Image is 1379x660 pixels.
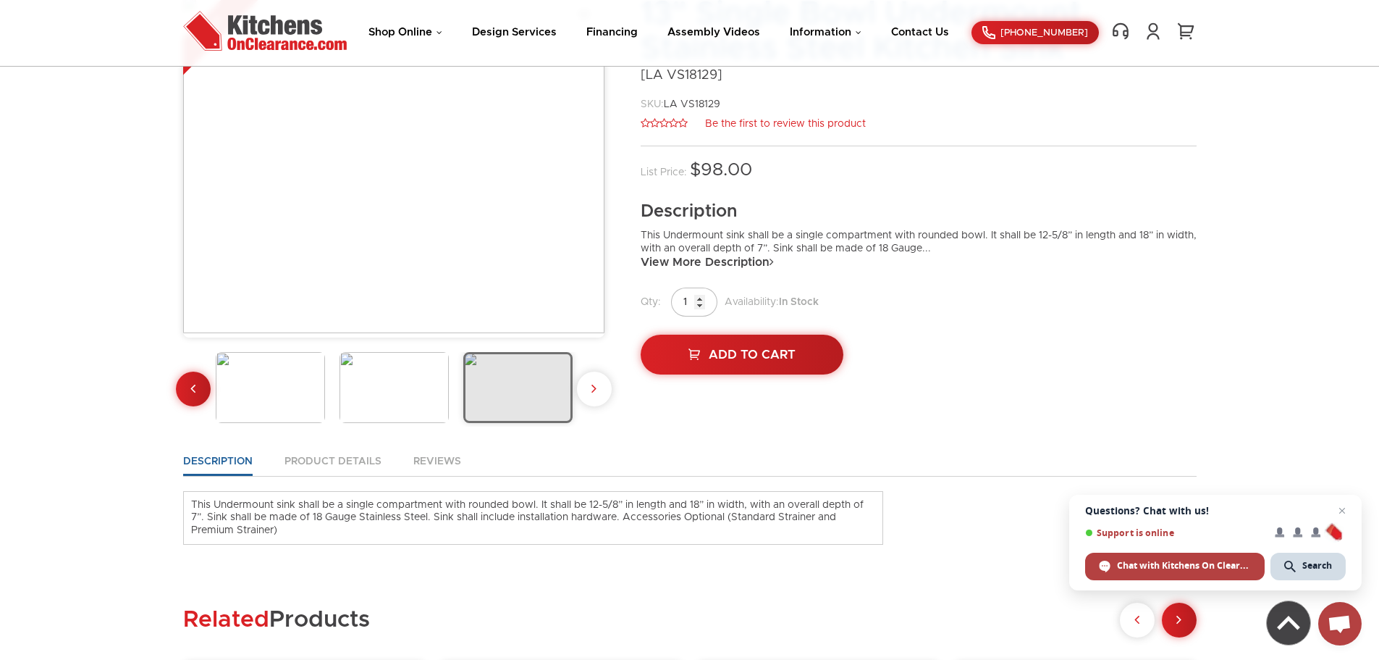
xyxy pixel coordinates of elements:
[1085,553,1265,580] div: Chat with Kitchens On Clearance
[690,161,752,179] strong: $98.00
[1000,28,1088,38] span: [PHONE_NUMBER]
[971,21,1099,44] a: [PHONE_NUMBER]
[1302,559,1332,572] span: Search
[641,297,661,307] label: Qty:
[790,27,861,38] a: Information
[191,499,875,538] p: This Undermount sink shall be a single compartment with rounded bowl. It shall be 12-5/8” in leng...
[779,297,819,307] strong: In Stock
[1267,601,1310,645] img: Back to top
[183,11,347,51] img: Kitchens On Clearance
[340,352,449,423] img: prodadditional_84762_F_vs18129.png
[472,27,557,38] a: Design Services
[1318,602,1362,646] div: Open chat
[413,456,461,476] a: Reviews
[368,27,442,38] a: Shop Online
[641,99,1197,112] li: LA VS18129
[891,27,949,38] a: Contact Us
[284,456,381,476] a: Product Details
[709,348,796,361] span: Add To Cart
[183,609,269,632] span: Related
[641,255,774,270] a: View More Description
[1270,553,1346,580] div: Search
[641,167,687,177] span: List Price:
[1085,505,1346,517] span: Questions? Chat with us!
[1117,559,1251,572] span: Chat with Kitchens On Clearance
[667,27,760,38] a: Assembly Videos
[641,230,1197,254] span: This Undermount sink shall be a single compartment with rounded bowl. It shall be 12-5/8” in leng...
[705,119,866,129] span: Be the first to review this product
[216,352,325,423] img: prodadditional_84762_T_vs18129_1.png
[641,288,1197,317] div: Availability:
[641,335,843,375] a: Add To Cart
[463,352,573,423] img: prodadditional_84762_vs18129.1.1.jpg
[641,67,1197,84] div: [LA VS18129]
[586,27,638,38] a: Financing
[641,99,664,109] span: SKU:
[183,456,253,476] a: Description
[1333,502,1351,519] span: Close chat
[641,201,1197,222] h2: Description
[1085,527,1265,538] span: Support is online
[183,608,1120,633] h2: Products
